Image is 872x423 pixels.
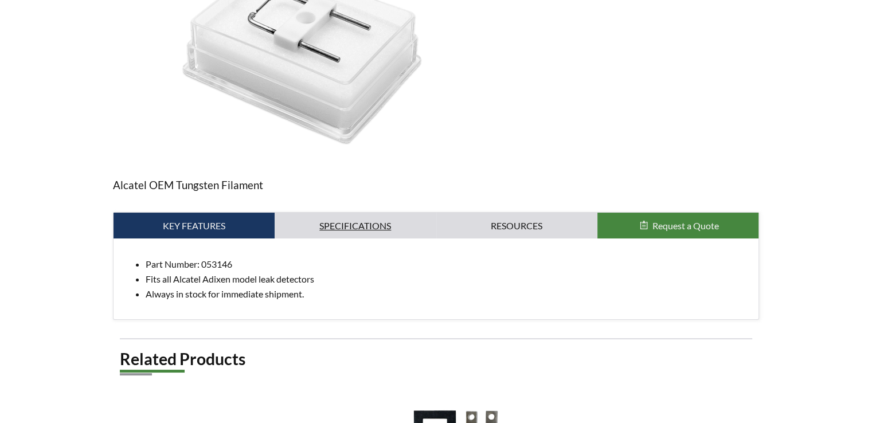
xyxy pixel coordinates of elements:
li: Part Number: 053146 [146,257,750,272]
li: Fits all Alcatel Adixen model leak detectors [146,272,750,287]
a: Resources [436,213,597,239]
button: Request a Quote [597,213,758,239]
span: Request a Quote [652,220,719,231]
a: Specifications [275,213,436,239]
li: Always in stock for immediate shipment. [146,287,750,301]
p: Alcatel OEM Tungsten Filament [113,177,760,194]
a: Key Features [114,213,275,239]
h2: Related Products [120,348,753,370]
